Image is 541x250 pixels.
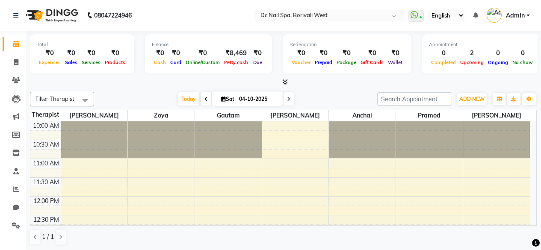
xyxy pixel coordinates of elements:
span: [PERSON_NAME] [262,110,329,121]
div: ₹0 [313,48,334,58]
div: ₹0 [63,48,80,58]
div: 11:00 AM [31,159,61,168]
div: ₹0 [358,48,386,58]
div: ₹0 [37,48,63,58]
div: 0 [486,48,510,58]
div: ₹0 [250,48,265,58]
span: Zoya [128,110,195,121]
span: ADD NEW [459,96,485,102]
span: Petty cash [222,59,250,65]
div: 12:00 PM [32,197,61,206]
b: 08047224946 [94,3,132,27]
div: 0 [429,48,458,58]
span: Gautam [195,110,262,121]
span: [PERSON_NAME] [463,110,530,121]
span: Today [178,92,199,106]
div: 10:30 AM [31,140,61,149]
span: 1 / 1 [42,232,54,241]
span: Card [168,59,183,65]
span: Anchal [329,110,396,121]
div: ₹0 [80,48,103,58]
span: Prepaid [313,59,334,65]
span: Gift Cards [358,59,386,65]
span: Completed [429,59,458,65]
input: Search Appointment [377,92,452,106]
span: Ongoing [486,59,510,65]
span: Wallet [386,59,405,65]
div: 11:30 AM [31,178,61,187]
span: Sales [63,59,80,65]
input: 2025-10-04 [237,93,279,106]
span: Voucher [290,59,313,65]
span: Upcoming [458,59,486,65]
div: ₹0 [290,48,313,58]
span: Products [103,59,127,65]
div: ₹0 [183,48,222,58]
div: ₹0 [152,48,168,58]
div: Total [37,41,127,48]
div: ₹0 [386,48,405,58]
span: Services [80,59,103,65]
span: Pramod [396,110,463,121]
div: Finance [152,41,265,48]
span: Admin [506,11,525,20]
img: Admin [487,8,502,23]
div: Appointment [429,41,535,48]
span: Package [334,59,358,65]
div: ₹8,469 [222,48,250,58]
span: Cash [152,59,168,65]
span: Online/Custom [183,59,222,65]
div: 0 [510,48,535,58]
div: 10:00 AM [31,121,61,130]
span: Expenses [37,59,63,65]
span: [PERSON_NAME] [61,110,128,121]
div: 2 [458,48,486,58]
div: Therapist [30,110,61,119]
div: 12:30 PM [32,215,61,224]
div: ₹0 [168,48,183,58]
span: No show [510,59,535,65]
button: ADD NEW [457,93,487,105]
span: Due [251,59,264,65]
div: ₹0 [103,48,127,58]
img: logo [22,3,80,27]
span: Filter Therapist [35,95,74,102]
span: Sat [219,96,237,102]
div: Redemption [290,41,405,48]
div: ₹0 [334,48,358,58]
